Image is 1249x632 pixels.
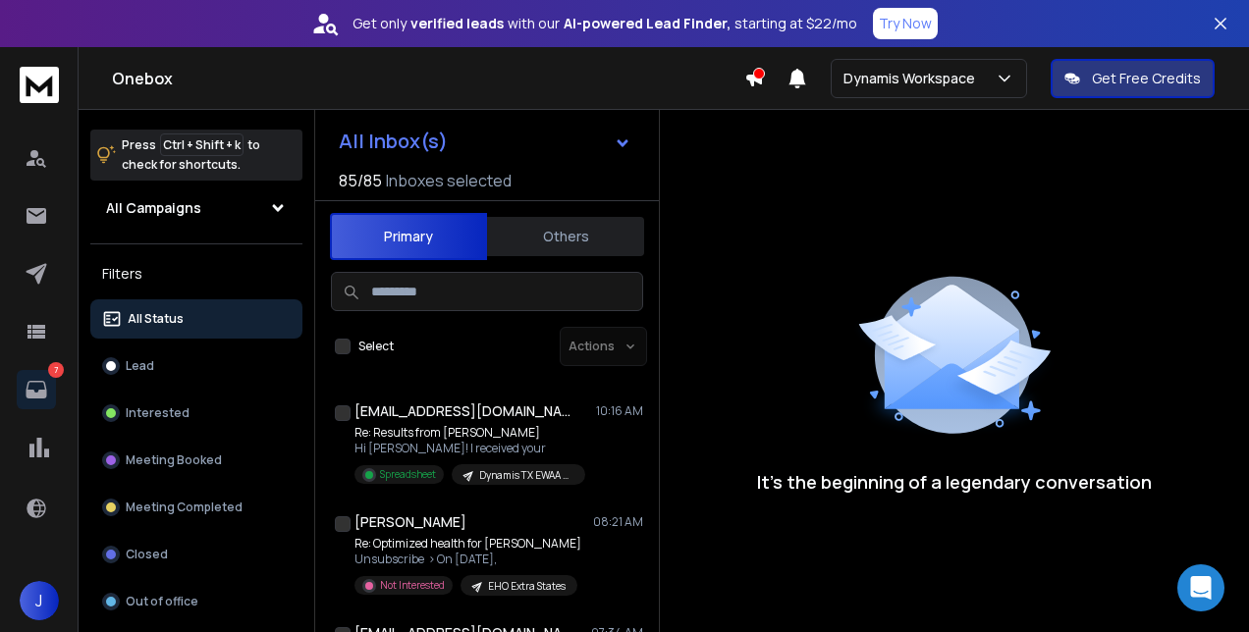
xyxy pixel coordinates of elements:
img: logo [20,67,59,103]
button: Primary [330,213,487,260]
button: All Inbox(s) [323,122,647,161]
button: Lead [90,346,302,386]
button: Get Free Credits [1051,59,1215,98]
h1: Onebox [112,67,744,90]
p: Get Free Credits [1092,69,1201,88]
button: J [20,581,59,620]
p: Spreadsheet [380,467,436,482]
p: It’s the beginning of a legendary conversation [757,468,1152,496]
button: All Status [90,299,302,339]
p: 08:21 AM [593,514,643,530]
button: Try Now [873,8,938,39]
h1: [EMAIL_ADDRESS][DOMAIN_NAME] [354,401,570,421]
p: Out of office [126,594,198,609]
p: All Status [128,311,184,327]
p: 10:16 AM [596,403,643,419]
div: Open Intercom Messenger [1177,564,1224,611]
h1: [PERSON_NAME] [354,512,466,532]
p: Hi [PERSON_NAME]! I received your [354,441,585,456]
h1: All Inbox(s) [339,132,448,151]
p: Interested [126,405,190,421]
button: Out of office [90,582,302,621]
button: All Campaigns [90,188,302,228]
p: 7 [48,362,64,378]
p: Try Now [879,14,932,33]
p: Not Interested [380,578,445,593]
h3: Filters [90,260,302,288]
p: Meeting Booked [126,452,222,468]
p: Dynamis Workspace [843,69,983,88]
button: Others [487,215,644,258]
label: Select [358,339,394,354]
p: Meeting Completed [126,500,243,515]
a: 7 [17,370,56,409]
p: Dynamis TX EWAA Google Only - Newly Warmed [479,468,573,483]
button: Interested [90,394,302,433]
p: Re: Optimized health for [PERSON_NAME] [354,536,581,552]
h1: All Campaigns [106,198,201,218]
h3: Inboxes selected [386,169,512,192]
p: Lead [126,358,154,374]
span: 85 / 85 [339,169,382,192]
p: Get only with our starting at $22/mo [353,14,857,33]
button: Closed [90,535,302,574]
p: Press to check for shortcuts. [122,135,260,175]
p: Closed [126,547,168,562]
button: Meeting Booked [90,441,302,480]
p: Re: Results from [PERSON_NAME] [354,425,585,441]
p: Unsubscribe > On [DATE], [354,552,581,567]
button: Meeting Completed [90,488,302,527]
strong: verified leads [410,14,504,33]
p: EHO Extra States [488,579,566,594]
strong: AI-powered Lead Finder, [564,14,731,33]
span: Ctrl + Shift + k [160,133,244,156]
